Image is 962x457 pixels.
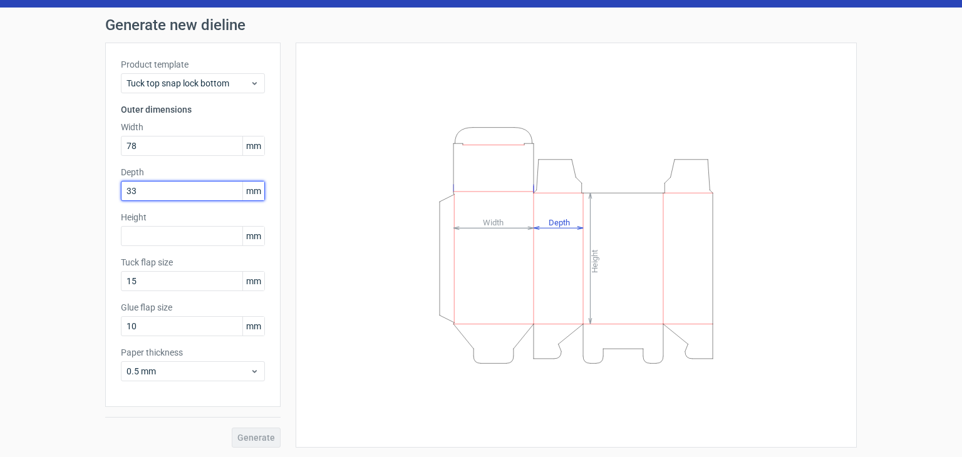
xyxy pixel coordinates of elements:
h1: Generate new dieline [105,18,857,33]
h3: Outer dimensions [121,103,265,116]
label: Paper thickness [121,346,265,359]
span: mm [242,272,264,290]
span: Tuck top snap lock bottom [127,77,250,90]
span: mm [242,317,264,336]
label: Depth [121,166,265,178]
span: 0.5 mm [127,365,250,377]
label: Width [121,121,265,133]
tspan: Width [483,217,504,227]
span: mm [242,227,264,245]
label: Glue flap size [121,301,265,314]
label: Product template [121,58,265,71]
tspan: Depth [549,217,570,227]
label: Height [121,211,265,223]
span: mm [242,136,264,155]
tspan: Height [590,249,599,272]
label: Tuck flap size [121,256,265,269]
span: mm [242,182,264,200]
